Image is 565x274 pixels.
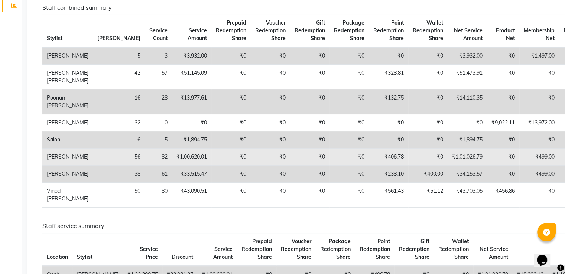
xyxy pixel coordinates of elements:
span: Service Count [149,27,168,42]
td: 0 [145,114,172,131]
td: ₹0 [329,166,369,183]
td: ₹0 [329,131,369,149]
td: ₹499.00 [519,166,559,183]
td: ₹3,932.00 [448,47,487,65]
span: Point Redemption Share [373,19,404,42]
td: ₹0 [251,166,290,183]
span: Voucher Redemption Share [255,19,286,42]
td: ₹561.43 [369,183,408,208]
td: ₹0 [519,89,559,114]
td: ₹0 [487,149,519,166]
h6: Staff combined summary [42,4,549,11]
td: ₹0 [211,131,251,149]
span: Net Service Amount [454,27,483,42]
td: ₹43,090.51 [172,183,211,208]
td: ₹0 [290,47,329,65]
td: ₹0 [251,65,290,89]
td: ₹0 [211,149,251,166]
td: 28 [145,89,172,114]
span: Membership Net [524,27,555,42]
h6: Staff service summary [42,222,549,229]
td: ₹0 [211,183,251,208]
td: 82 [145,149,172,166]
td: ₹0 [329,65,369,89]
td: ₹0 [519,131,559,149]
td: ₹0 [408,89,448,114]
td: ₹9,022.11 [487,114,519,131]
td: 56 [93,149,145,166]
td: ₹0 [448,114,487,131]
td: ₹0 [290,65,329,89]
td: ₹238.10 [369,166,408,183]
td: ₹0 [369,131,408,149]
td: Vinod [PERSON_NAME] [42,183,93,208]
span: Voucher Redemption Share [281,238,311,260]
td: ₹13,977.61 [172,89,211,114]
td: ₹51.12 [408,183,448,208]
td: ₹0 [290,166,329,183]
td: 38 [93,166,145,183]
td: ₹0 [211,114,251,131]
td: ₹0 [290,149,329,166]
td: ₹0 [251,183,290,208]
td: 6 [93,131,145,149]
td: ₹34,153.57 [448,166,487,183]
td: ₹0 [329,114,369,131]
td: [PERSON_NAME] [42,166,93,183]
td: ₹0 [211,166,251,183]
td: ₹1,00,620.01 [172,149,211,166]
td: ₹0 [172,114,211,131]
td: ₹13,972.00 [519,114,559,131]
iframe: chat widget [534,244,558,267]
td: ₹0 [329,183,369,208]
td: ₹3,932.00 [172,47,211,65]
span: Stylist [47,35,62,42]
td: 42 [93,65,145,89]
td: ₹328.81 [369,65,408,89]
td: ₹0 [408,114,448,131]
td: ₹0 [369,114,408,131]
span: Service Amount [213,246,233,260]
td: ₹406.78 [369,149,408,166]
td: ₹1,894.75 [172,131,211,149]
td: ₹499.00 [519,149,559,166]
td: 50 [93,183,145,208]
span: Discount [172,254,193,260]
span: Location [47,254,68,260]
td: 32 [93,114,145,131]
span: Service Price [140,246,158,260]
span: Stylist [77,254,92,260]
td: [PERSON_NAME] [42,114,93,131]
td: 80 [145,183,172,208]
td: [PERSON_NAME] [42,149,93,166]
td: ₹33,515.47 [172,166,211,183]
td: ₹51,145.09 [172,65,211,89]
td: ₹456.86 [487,183,519,208]
td: [PERSON_NAME] [42,47,93,65]
td: [PERSON_NAME] [PERSON_NAME] [42,65,93,89]
span: Wallet Redemption Share [438,238,469,260]
td: ₹0 [408,65,448,89]
span: Product Net [496,27,515,42]
td: ₹0 [369,47,408,65]
td: 5 [145,131,172,149]
span: Package Redemption Share [320,238,351,260]
td: Poonam [PERSON_NAME] [42,89,93,114]
span: Prepaid Redemption Share [216,19,246,42]
td: ₹0 [487,166,519,183]
td: ₹0 [519,183,559,208]
span: Gift Redemption Share [399,238,429,260]
td: ₹14,110.35 [448,89,487,114]
span: Prepaid Redemption Share [241,238,272,260]
td: ₹0 [487,131,519,149]
span: Net Service Amount [480,246,508,260]
td: ₹400.00 [408,166,448,183]
td: ₹0 [329,89,369,114]
td: ₹0 [329,149,369,166]
span: Gift Redemption Share [295,19,325,42]
td: ₹0 [290,183,329,208]
td: ₹132.75 [369,89,408,114]
td: 16 [93,89,145,114]
td: ₹0 [487,89,519,114]
td: 57 [145,65,172,89]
